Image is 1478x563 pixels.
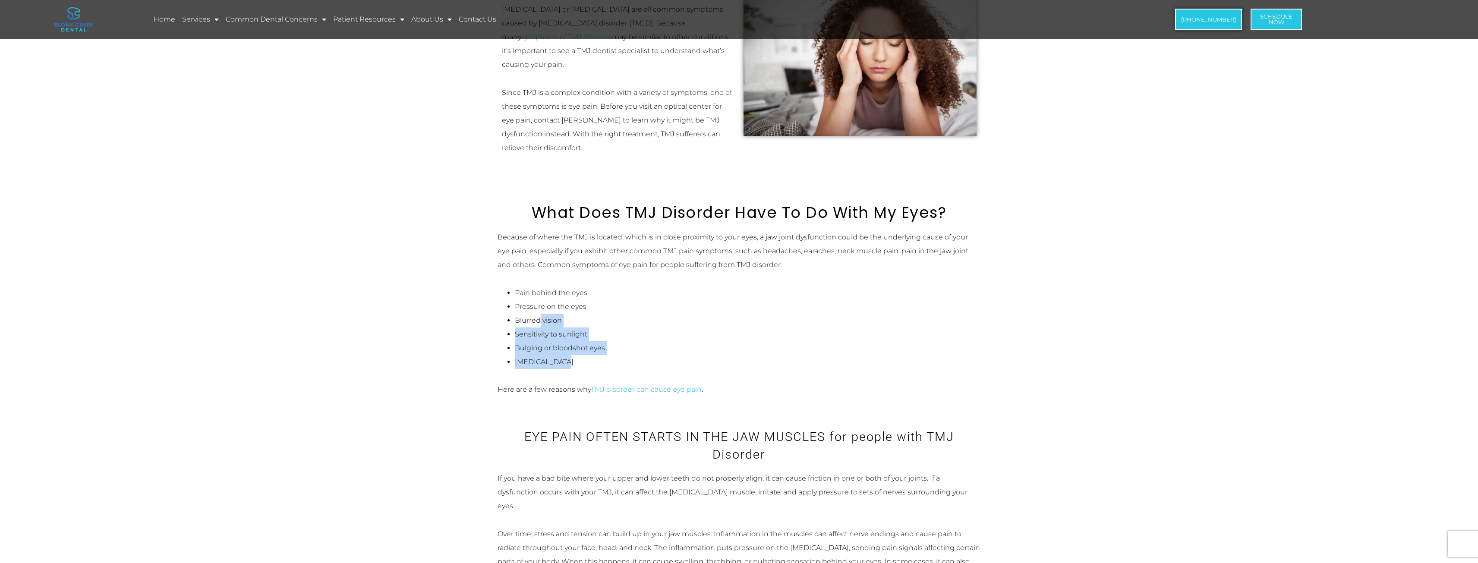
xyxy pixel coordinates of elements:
p: Because of where the TMJ is located, which is in close proximity to your eyes, a jaw joint dysfun... [498,230,981,272]
nav: Menu [152,9,1021,29]
a: Common Dental Concerns [224,9,328,29]
a: ScheduleNow [1251,9,1302,30]
li: Pain behind the eyes [515,286,981,300]
h3: EYE PAIN OFTEN STARTS IN THE JAW MUSCLES for people with TMJ Disorder [498,428,981,463]
li: Sensitivity to sunlight [515,327,981,341]
a: TMJ disorder can cause eye pain [591,385,702,393]
li: Blurred vision [515,314,981,327]
p: Since TMJ is a complex condition with a variety of symptoms, one of these symptoms is eye pain. B... [502,86,735,155]
span: Schedule Now [1260,14,1292,25]
a: [PHONE_NUMBER] [1175,9,1242,30]
h2: What Does TMJ Disorder Have To Do With My Eyes? [498,204,981,222]
a: Patient Resources [332,9,406,29]
a: Contact Us [457,9,498,29]
a: About Us [410,9,453,29]
p: Here are a few reasons why . [498,383,981,396]
li: Pressure on the eyes [515,300,981,314]
span: [PHONE_NUMBER] [1181,17,1236,22]
li: Bulging or bloodshot eyes [515,341,981,355]
img: logo [54,7,93,31]
li: [MEDICAL_DATA] [515,355,981,369]
a: Home [152,9,176,29]
p: If you have a bad bite where your upper and lower teeth do not properly align, it can cause frict... [498,472,981,513]
a: Services [181,9,220,29]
